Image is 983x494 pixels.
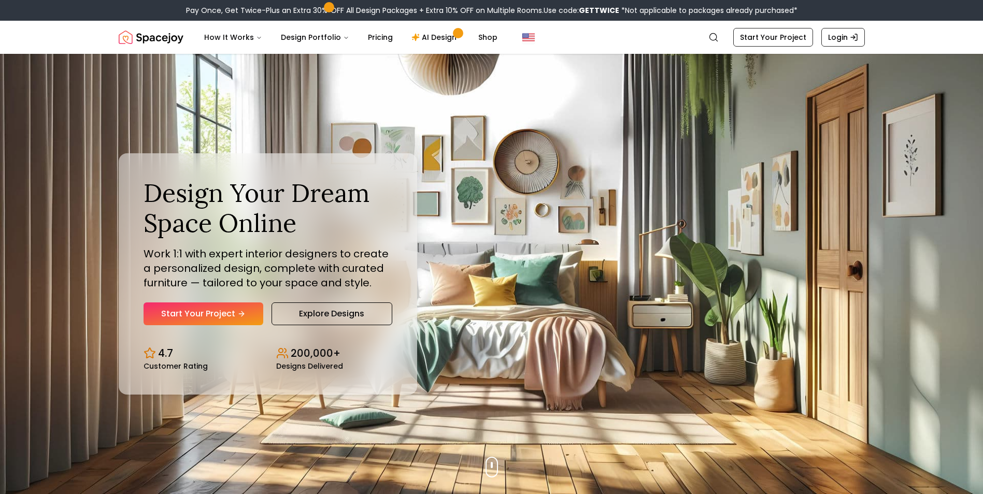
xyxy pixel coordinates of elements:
[544,5,619,16] span: Use code:
[579,5,619,16] b: GETTWICE
[144,338,392,370] div: Design stats
[196,27,506,48] nav: Main
[272,302,392,325] a: Explore Designs
[522,31,535,43] img: United States
[821,28,865,47] a: Login
[403,27,468,48] a: AI Design
[291,346,340,360] p: 200,000+
[144,362,208,370] small: Customer Rating
[119,27,183,48] a: Spacejoy
[144,178,392,238] h1: Design Your Dream Space Online
[276,362,343,370] small: Designs Delivered
[119,21,865,54] nav: Global
[119,27,183,48] img: Spacejoy Logo
[733,28,813,47] a: Start Your Project
[186,5,797,16] div: Pay Once, Get Twice-Plus an Extra 30% OFF All Design Packages + Extra 10% OFF on Multiple Rooms.
[273,27,358,48] button: Design Portfolio
[144,246,392,290] p: Work 1:1 with expert interior designers to create a personalized design, complete with curated fu...
[144,302,263,325] a: Start Your Project
[158,346,173,360] p: 4.7
[619,5,797,16] span: *Not applicable to packages already purchased*
[470,27,506,48] a: Shop
[360,27,401,48] a: Pricing
[196,27,270,48] button: How It Works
